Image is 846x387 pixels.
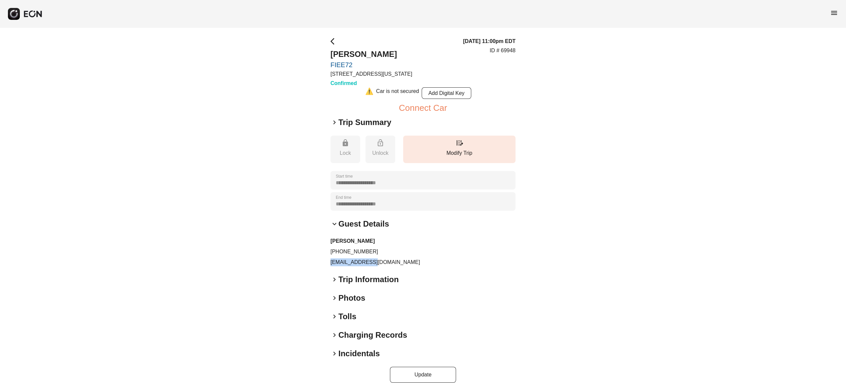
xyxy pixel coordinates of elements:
span: keyboard_arrow_right [330,313,338,321]
h3: Confirmed [330,79,412,87]
button: Add Digital Key [422,87,471,99]
span: edit_road [455,139,463,147]
span: keyboard_arrow_right [330,331,338,339]
h2: Trip Information [338,274,399,285]
span: keyboard_arrow_right [330,294,338,302]
button: Connect Car [399,104,447,112]
h3: [PERSON_NAME] [330,237,516,245]
h2: Incidentals [338,348,380,359]
a: FIEE72 [330,61,412,69]
span: keyboard_arrow_right [330,276,338,283]
button: Update [390,367,456,383]
h2: Tolls [338,311,356,322]
div: ⚠️ [365,87,373,99]
p: [EMAIL_ADDRESS][DOMAIN_NAME] [330,258,516,266]
span: arrow_back_ios [330,37,338,45]
p: [STREET_ADDRESS][US_STATE] [330,70,412,78]
p: [PHONE_NUMBER] [330,248,516,256]
div: Car is not secured [376,87,419,99]
span: keyboard_arrow_right [330,118,338,126]
p: Modify Trip [406,149,512,157]
h3: [DATE] 11:00pm EDT [463,37,516,45]
span: keyboard_arrow_right [330,350,338,358]
span: menu [830,9,838,17]
button: Modify Trip [403,136,516,163]
h2: Photos [338,293,365,303]
h2: [PERSON_NAME] [330,49,412,60]
p: ID # 69948 [490,47,516,55]
h2: Trip Summary [338,117,391,128]
h2: Guest Details [338,219,389,229]
h2: Charging Records [338,330,407,340]
span: keyboard_arrow_down [330,220,338,228]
